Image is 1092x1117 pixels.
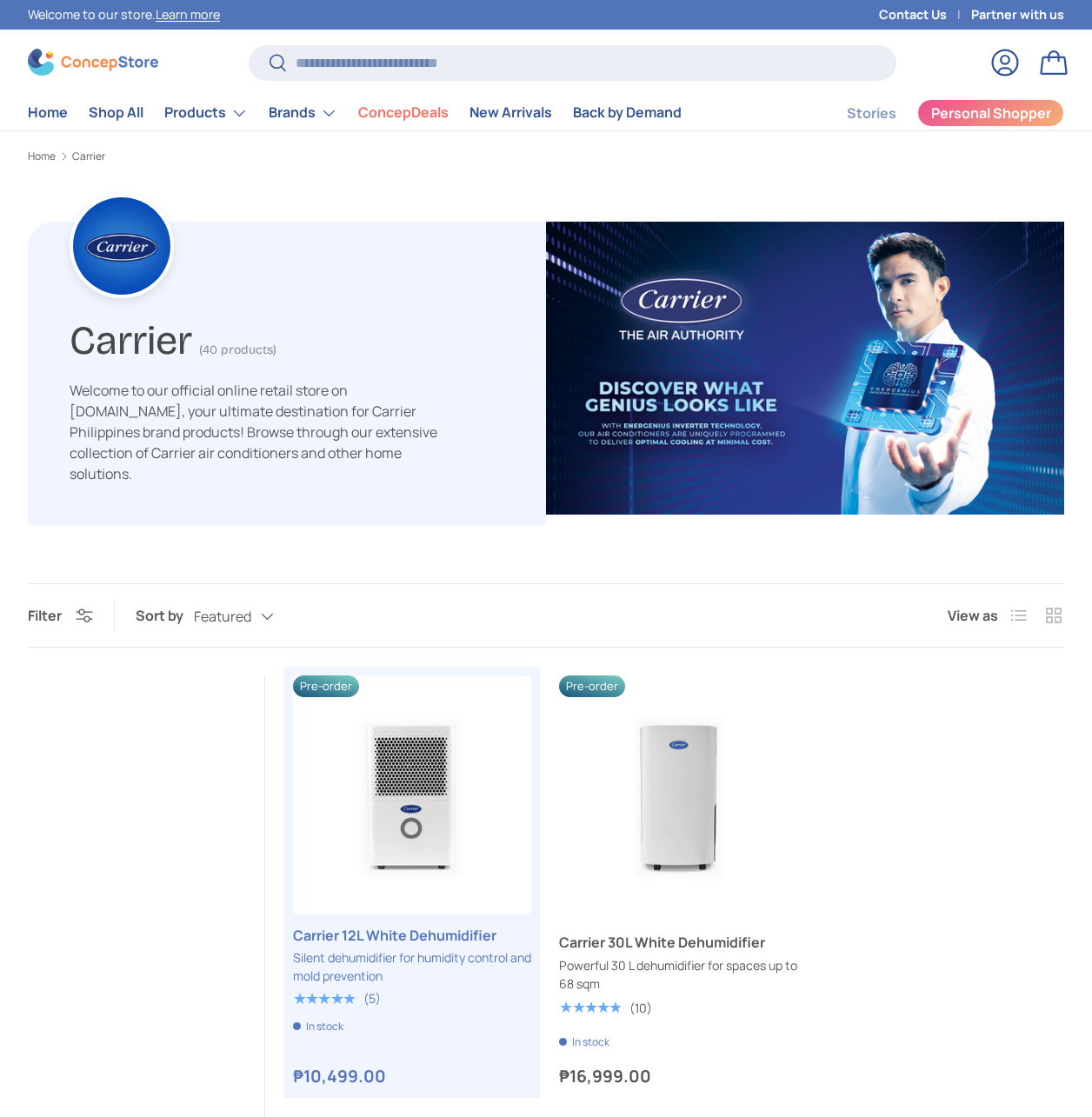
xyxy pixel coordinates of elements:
a: Carrier 12L White Dehumidifier [293,675,531,914]
h1: Carrier [70,309,192,364]
a: Carrier 12L White Dehumidifier [293,925,531,946]
a: Back by Demand [573,96,682,130]
img: carrier-dehumidifier-12-liter-full-view-concepstore [293,675,531,914]
nav: Secondary [805,96,1064,130]
a: Home [28,96,68,130]
label: Sort by [136,605,194,626]
a: Carrier 30L White Dehumidifier [559,932,797,953]
p: Welcome to our store. [28,5,220,24]
a: Products [164,96,248,130]
span: (40 products) [199,342,276,357]
a: Learn more [156,6,220,23]
nav: Breadcrumbs [28,149,1064,164]
span: Personal Shopper [931,106,1051,120]
a: Home [28,151,56,162]
button: Featured [194,602,309,632]
span: Filter [28,606,62,625]
span: View as [948,605,998,626]
summary: Products [154,96,258,130]
span: Pre-order [559,675,625,697]
a: Contact Us [879,5,971,24]
img: carrier-dehumidifier-30-liter-full-view-concepstore [559,675,797,914]
a: Stories [847,96,896,130]
a: Partner with us [971,5,1064,24]
a: Personal Shopper [917,99,1064,127]
a: ConcepDeals [358,96,449,130]
a: Carrier 30L White Dehumidifier [559,675,797,914]
img: carrier-banner-image-concepstore [546,222,1064,515]
span: Pre-order [293,675,359,697]
p: Welcome to our official online retail store on [DOMAIN_NAME], your ultimate destination for Carri... [70,380,449,484]
img: ConcepStore [28,49,158,76]
span: Featured [194,608,251,625]
a: Carrier [72,151,105,162]
nav: Primary [28,96,682,130]
button: Filter [28,606,93,625]
a: Shop All [89,96,143,130]
a: Brands [269,96,337,130]
summary: Brands [258,96,348,130]
a: New Arrivals [469,96,552,130]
